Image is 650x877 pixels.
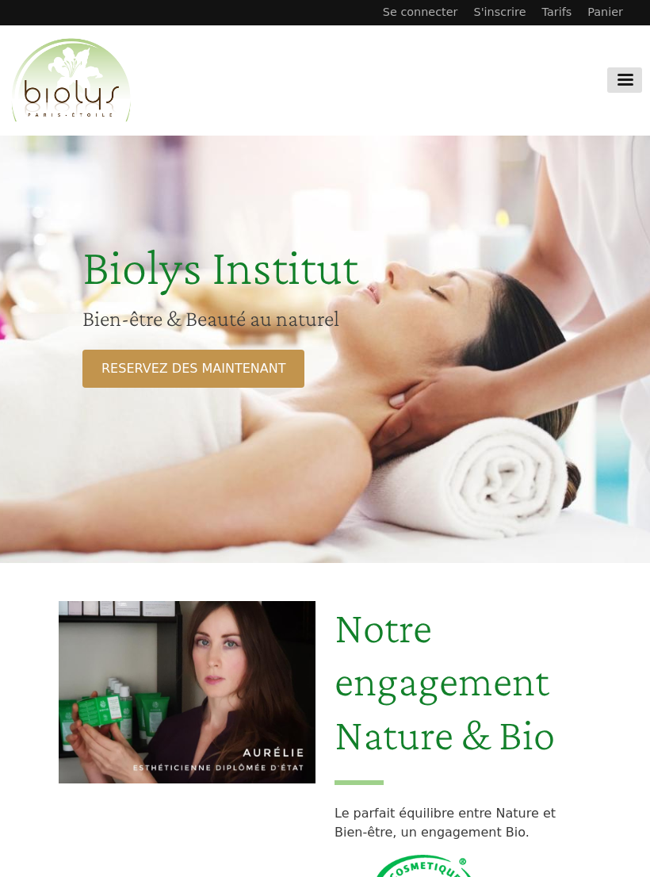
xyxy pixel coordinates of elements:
span: Biolys Institut [82,239,358,295]
img: Aurelie Biolys [59,601,315,783]
img: Accueil [8,36,135,126]
p: Le parfait équilibre entre Nature et Bien-être, un engagement Bio. [335,804,591,842]
a: RESERVEZ DES MAINTENANT [82,350,304,388]
h2: Bien-être & Beauté au naturel [82,304,390,331]
h2: Notre engagement Nature & Bio [335,601,591,785]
